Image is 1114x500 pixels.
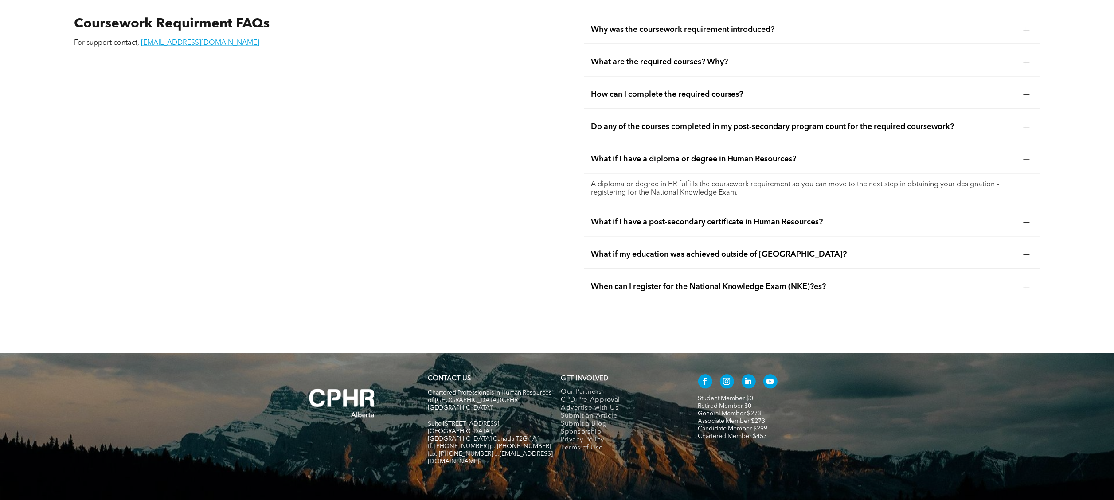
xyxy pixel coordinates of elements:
[698,418,766,424] a: Associate Member $273
[698,426,768,432] a: Candidate Member $299
[591,282,1016,292] span: When can I register for the National Knowledge Exam (NKE)?es?
[428,390,552,411] span: Chartered Professionals in Human Resources of [GEOGRAPHIC_DATA] (CPHR [GEOGRAPHIC_DATA])
[561,444,680,452] a: Terms of Use
[591,180,1033,197] p: A diploma or degree in HR fulfills the coursework requirement so you can move to the next step in...
[74,39,139,47] span: For support contact,
[561,375,609,382] span: GET INVOLVED
[561,436,680,444] a: Privacy Policy
[141,39,259,47] a: [EMAIL_ADDRESS][DOMAIN_NAME]
[698,403,752,409] a: Retired Member $0
[428,375,471,382] a: CONTACT US
[591,25,1016,35] span: Why was the coursework requirement introduced?
[742,374,756,391] a: linkedin
[591,250,1016,259] span: What if my education was achieved outside of [GEOGRAPHIC_DATA]?
[561,396,680,404] a: CPD Pre-Approval
[698,374,712,391] a: facebook
[428,421,500,427] span: Suite [STREET_ADDRESS]
[698,433,767,439] a: Chartered Member $453
[291,371,393,435] img: A white background with a few lines on it
[561,412,680,420] a: Submit an Article
[428,443,551,449] span: tf. [PHONE_NUMBER] p. [PHONE_NUMBER]
[698,395,754,402] a: Student Member $0
[561,388,680,396] a: Our Partners
[561,428,680,436] a: Sponsorship
[591,122,1016,132] span: Do any of the courses completed in my post-secondary program count for the required coursework?
[698,410,762,417] a: General Member $273
[591,217,1016,227] span: What if I have a post-secondary certificate in Human Resources?
[591,154,1016,164] span: What if I have a diploma or degree in Human Resources?
[720,374,734,391] a: instagram
[591,90,1016,99] span: How can I complete the required courses?
[591,57,1016,67] span: What are the required courses? Why?
[74,17,270,31] span: Coursework Requirment FAQs
[763,374,778,391] a: youtube
[428,451,553,465] span: fax. [PHONE_NUMBER] e:[EMAIL_ADDRESS][DOMAIN_NAME]
[561,420,680,428] a: Submit a Blog
[428,428,541,442] span: [GEOGRAPHIC_DATA], [GEOGRAPHIC_DATA] Canada T2G 1A1
[561,404,680,412] a: Advertise with Us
